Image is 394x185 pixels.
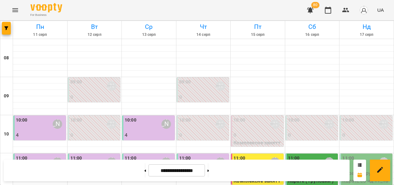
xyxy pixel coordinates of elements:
p: Ранній Розвиток ( груповий ) (РР вт чт 9_00) [70,101,119,123]
h6: 11 серп [14,32,66,38]
p: 0 [342,131,391,139]
p: 0 [233,131,282,139]
p: 4 [125,131,174,139]
h6: 14 серп [177,32,230,38]
p: Ранній Розвиток ( груповий ) (ранній розвиток груп1) [16,139,65,162]
div: Шустер Катерина [216,119,225,129]
p: 0 [70,93,119,101]
h6: 10 [4,131,9,138]
h6: Нд [340,22,393,32]
h6: Чт [177,22,230,32]
h6: Вт [69,22,121,32]
p: 0 [179,131,228,139]
p: Карате ( груповий ) [342,139,391,147]
h6: Ср [123,22,175,32]
div: Киричко Тарас [379,119,389,129]
h6: Пт [232,22,284,32]
label: 10:00 [16,117,28,124]
p: Комплексне заняття з РР [233,139,282,154]
h6: Пн [14,22,66,32]
h6: 17 серп [340,32,393,38]
label: 11:00 [288,155,300,162]
p: 4 [16,131,65,139]
label: 10:00 [125,117,136,124]
span: For Business [30,13,62,17]
label: 11:00 [179,155,191,162]
div: Шустер Катерина [107,81,116,91]
p: Ранній Розвиток ( груповий ) (РР вт чт 10_00) [179,139,228,162]
button: Menu [8,3,23,18]
span: UA [377,7,384,13]
label: 10:00 [233,117,245,124]
p: Ранній Розвиток ( груповий ) (РР вт чт 9_00) [179,101,228,123]
h6: 08 [4,55,9,62]
h6: 16 серп [286,32,338,38]
p: Ранній Розвиток ( груповий ) (ранній розвиток груп1) [125,139,174,162]
h6: 12 серп [69,32,121,38]
h6: Сб [286,22,338,32]
div: Шустер Катерина [161,119,171,129]
div: Шустер Катерина [270,119,280,129]
p: 0 [179,93,228,101]
img: Voopty Logo [30,3,62,12]
label: 09:00 [179,79,191,86]
div: Шустер Катерина [107,119,116,129]
h6: 13 серп [123,32,175,38]
p: Карате ( груповий ) [288,139,337,147]
div: Киричко Тарас [325,119,334,129]
label: 09:00 [70,79,82,86]
h6: 09 [4,93,9,100]
label: 10:00 [342,117,354,124]
label: 10:00 [179,117,191,124]
label: 11:00 [70,155,82,162]
label: 10:00 [288,117,300,124]
p: 0 [288,131,337,139]
label: 11:00 [16,155,28,162]
label: 11:00 [233,155,245,162]
button: UA [375,4,386,16]
p: Ранній Розвиток ( груповий ) (РР вт чт 10_00) [70,139,119,162]
label: 10:00 [70,117,82,124]
div: Шустер Катерина [53,119,62,129]
img: avatar_s.png [359,6,368,15]
span: 80 [311,2,319,8]
label: 11:00 [125,155,136,162]
h6: 15 серп [232,32,284,38]
label: 11:00 [342,155,354,162]
div: Шустер Катерина [216,81,225,91]
p: 0 [70,131,119,139]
